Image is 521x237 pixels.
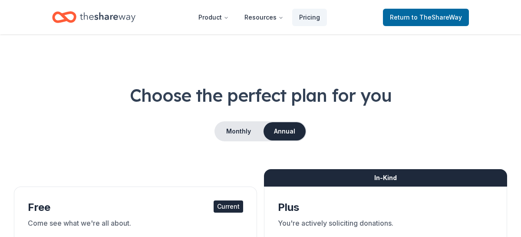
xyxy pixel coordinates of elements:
a: Pricing [292,9,327,26]
div: Plus [278,200,493,214]
button: Monthly [215,122,262,140]
h1: Choose the perfect plan for you [14,83,507,107]
button: Annual [264,122,306,140]
span: Return [390,12,462,23]
div: In-Kind [264,169,507,187]
div: Current [214,200,243,213]
span: to TheShareWay [412,13,462,21]
div: Free [28,200,243,214]
button: Product [191,9,236,26]
a: Returnto TheShareWay [383,9,469,26]
a: Home [52,7,135,27]
button: Resources [237,9,290,26]
nav: Main [191,7,327,27]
